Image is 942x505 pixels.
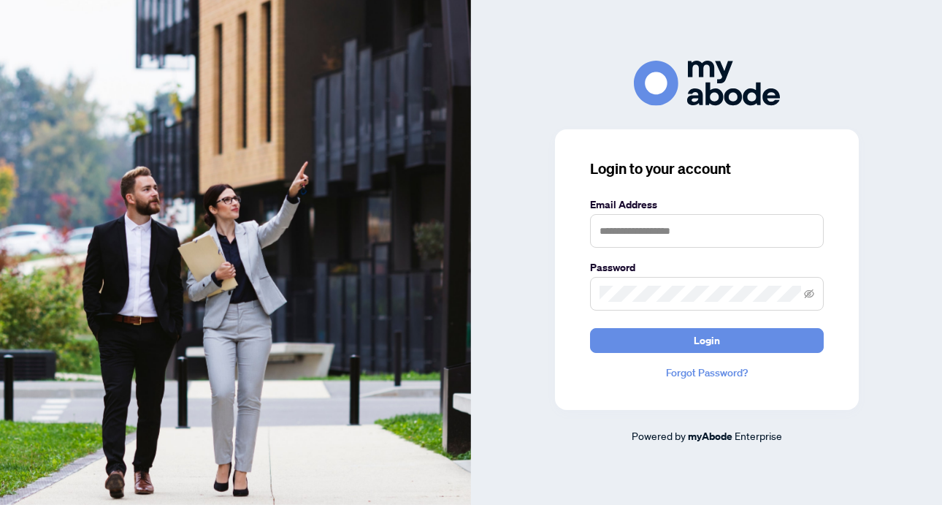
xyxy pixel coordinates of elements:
label: Email Address [590,197,824,213]
a: myAbode [688,428,732,444]
h3: Login to your account [590,159,824,179]
a: Forgot Password? [590,365,824,381]
button: Login [590,328,824,353]
label: Password [590,259,824,276]
span: Login [694,329,720,352]
img: ma-logo [634,61,780,105]
span: Enterprise [735,429,782,442]
span: Powered by [632,429,686,442]
span: eye-invisible [804,289,814,299]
